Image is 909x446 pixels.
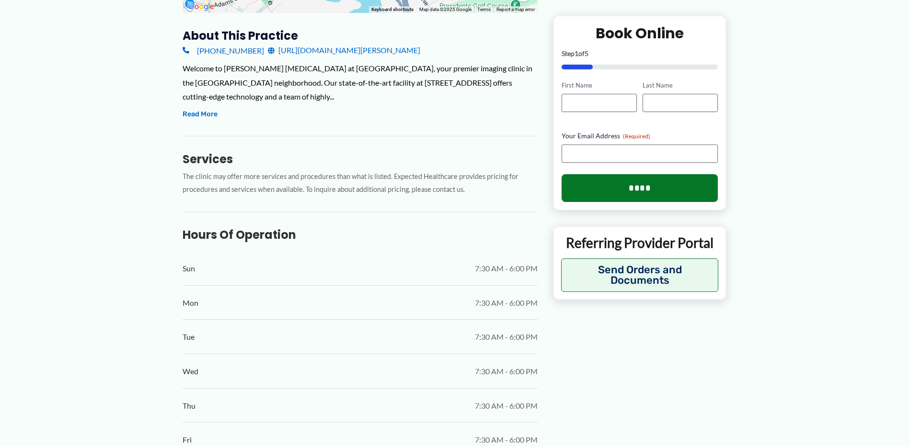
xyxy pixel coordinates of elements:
label: Your Email Address [562,131,718,141]
span: Wed [183,364,198,379]
h3: Services [183,152,538,167]
h2: Book Online [562,24,718,43]
span: (Required) [623,133,650,140]
button: Read More [183,109,218,120]
p: Referring Provider Portal [561,234,719,251]
button: Send Orders and Documents [561,258,719,292]
label: Last Name [643,81,718,90]
span: Thu [183,399,196,413]
button: Keyboard shortcuts [371,6,414,13]
span: 1 [575,49,578,57]
div: Welcome to [PERSON_NAME] [MEDICAL_DATA] at [GEOGRAPHIC_DATA], your premier imaging clinic in the ... [183,61,538,104]
h3: About this practice [183,28,538,43]
p: The clinic may offer more services and procedures than what is listed. Expected Healthcare provid... [183,170,538,196]
span: 7:30 AM - 6:00 PM [475,399,538,413]
span: 7:30 AM - 6:00 PM [475,261,538,276]
span: Mon [183,296,198,310]
p: Step of [562,50,718,57]
span: Sun [183,261,195,276]
span: 5 [585,49,588,57]
a: Open this area in Google Maps (opens a new window) [185,0,217,13]
a: [URL][DOMAIN_NAME][PERSON_NAME] [268,43,420,57]
span: Map data ©2025 Google [419,7,472,12]
span: 7:30 AM - 6:00 PM [475,364,538,379]
a: Report a map error [496,7,535,12]
a: [PHONE_NUMBER] [183,43,264,57]
img: Google [185,0,217,13]
span: 7:30 AM - 6:00 PM [475,330,538,344]
span: 7:30 AM - 6:00 PM [475,296,538,310]
h3: Hours of Operation [183,227,538,242]
a: Terms (opens in new tab) [477,7,491,12]
span: Tue [183,330,195,344]
label: First Name [562,81,637,90]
